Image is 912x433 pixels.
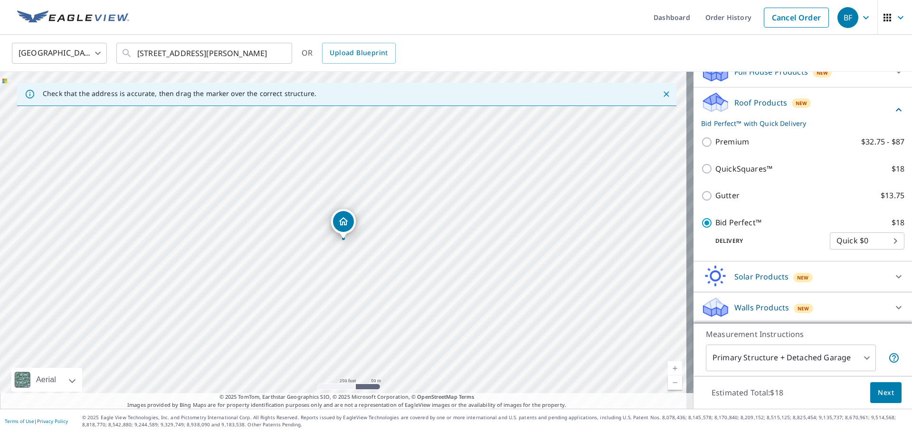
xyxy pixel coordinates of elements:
[701,296,904,319] div: Walls ProductsNew
[137,40,273,67] input: Search by address or latitude-longitude
[764,8,829,28] a: Cancel Order
[715,190,740,202] p: Gutter
[888,352,900,364] span: Your report will include the primary structure and a detached garage if one exists.
[870,382,902,404] button: Next
[459,393,475,400] a: Terms
[17,10,129,25] img: EV Logo
[5,418,68,424] p: |
[701,237,830,245] p: Delivery
[660,88,673,100] button: Close
[322,43,395,64] a: Upload Blueprint
[715,217,761,229] p: Bid Perfect™
[797,274,809,281] span: New
[302,43,396,64] div: OR
[12,40,107,67] div: [GEOGRAPHIC_DATA]
[330,47,388,59] span: Upload Blueprint
[861,136,904,148] p: $32.75 - $87
[11,368,82,392] div: Aerial
[43,89,316,98] p: Check that the address is accurate, then drag the marker over the correct structure.
[715,136,749,148] p: Premium
[796,99,807,107] span: New
[892,217,904,229] p: $18
[734,97,787,108] p: Roof Products
[881,190,904,202] p: $13.75
[734,66,808,77] p: Full House Products
[701,265,904,288] div: Solar ProductsNew
[701,118,893,128] p: Bid Perfect™ with Quick Delivery
[798,305,809,312] span: New
[734,271,788,282] p: Solar Products
[82,414,907,428] p: © 2025 Eagle View Technologies, Inc. and Pictometry International Corp. All Rights Reserved. Repo...
[878,387,894,399] span: Next
[219,393,475,401] span: © 2025 TomTom, Earthstar Geographics SIO, © 2025 Microsoft Corporation, ©
[701,91,904,128] div: Roof ProductsNewBid Perfect™ with Quick Delivery
[331,209,356,239] div: Dropped pin, building 1, Residential property, 2981 Piper Ln Choctaw, OK 73020
[33,368,59,392] div: Aerial
[704,382,791,403] p: Estimated Total: $18
[668,375,682,390] a: Current Level 17, Zoom Out
[668,361,682,375] a: Current Level 17, Zoom In
[892,163,904,175] p: $18
[830,228,904,254] div: Quick $0
[837,7,858,28] div: BF
[701,60,904,83] div: Full House ProductsNew
[37,418,68,424] a: Privacy Policy
[706,345,876,371] div: Primary Structure + Detached Garage
[817,69,828,77] span: New
[417,393,457,400] a: OpenStreetMap
[734,302,789,313] p: Walls Products
[706,328,900,340] p: Measurement Instructions
[5,418,34,424] a: Terms of Use
[715,163,772,175] p: QuickSquares™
